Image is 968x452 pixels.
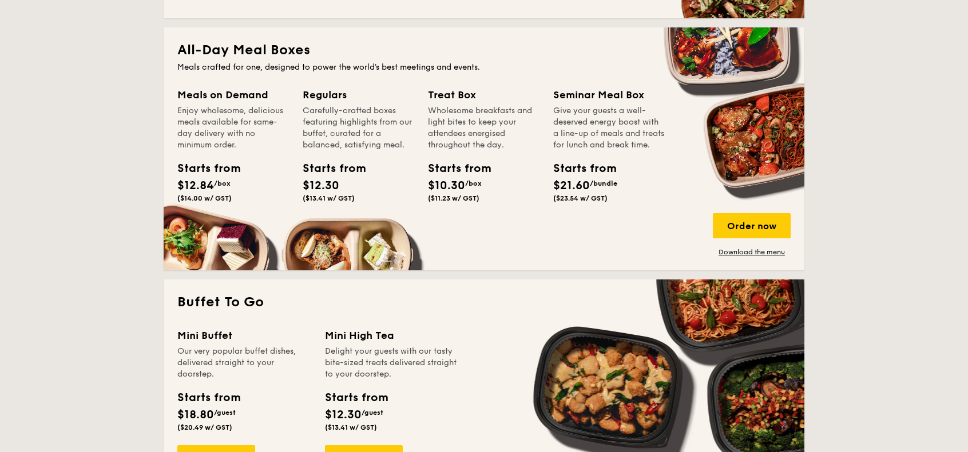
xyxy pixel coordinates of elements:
[428,179,465,193] span: $10.30
[590,179,617,187] span: /bundle
[303,160,354,177] div: Starts from
[303,179,339,193] span: $12.30
[177,41,791,59] h2: All-Day Meal Boxes
[303,194,355,202] span: ($13.41 w/ GST)
[713,213,791,238] div: Order now
[177,105,289,151] div: Enjoy wholesome, delicious meals available for same-day delivery with no minimum order.
[177,389,240,406] div: Starts from
[325,327,459,343] div: Mini High Tea
[214,409,236,417] span: /guest
[177,179,214,193] span: $12.84
[177,194,232,202] span: ($14.00 w/ GST)
[553,194,608,202] span: ($23.54 w/ GST)
[428,87,539,103] div: Treat Box
[713,247,791,257] a: Download the menu
[325,408,362,422] span: $12.30
[362,409,383,417] span: /guest
[177,346,311,380] div: Our very popular buffet dishes, delivered straight to your doorstep.
[177,62,791,73] div: Meals crafted for one, designed to power the world's best meetings and events.
[303,105,414,151] div: Carefully-crafted boxes featuring highlights from our buffet, curated for a balanced, satisfying ...
[325,423,377,431] span: ($13.41 w/ GST)
[177,160,229,177] div: Starts from
[553,160,605,177] div: Starts from
[325,346,459,380] div: Delight your guests with our tasty bite-sized treats delivered straight to your doorstep.
[553,179,590,193] span: $21.60
[177,423,232,431] span: ($20.49 w/ GST)
[465,179,482,187] span: /box
[303,87,414,103] div: Regulars
[428,160,479,177] div: Starts from
[177,327,311,343] div: Mini Buffet
[553,105,665,151] div: Give your guests a well-deserved energy boost with a line-up of meals and treats for lunch and br...
[177,293,791,311] h2: Buffet To Go
[177,87,289,103] div: Meals on Demand
[428,194,479,202] span: ($11.23 w/ GST)
[214,179,231,187] span: /box
[428,105,539,151] div: Wholesome breakfasts and light bites to keep your attendees energised throughout the day.
[325,389,387,406] div: Starts from
[553,87,665,103] div: Seminar Meal Box
[177,408,214,422] span: $18.80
